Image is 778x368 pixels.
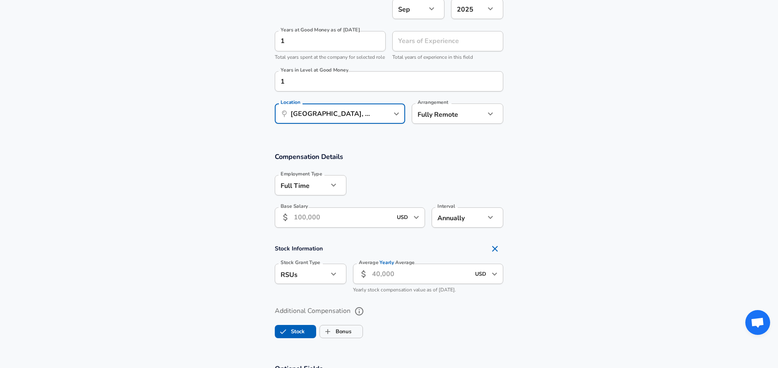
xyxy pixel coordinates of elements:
label: Base Salary [281,204,308,209]
span: Stock [275,324,291,339]
button: BonusBonus [319,325,363,338]
input: 100,000 [294,207,392,228]
div: RSUs [275,264,328,284]
span: Total years of experience in this field [392,54,473,60]
span: Yearly stock compensation value as of [DATE]. [353,286,456,293]
label: Stock Grant Type [281,260,320,265]
label: Average Average [359,260,415,265]
input: 1 [275,71,485,91]
button: Open [411,212,422,223]
button: Open [489,268,500,280]
button: Remove Section [487,241,503,257]
label: Bonus [320,324,351,339]
input: USD [473,267,489,280]
input: 40,000 [372,264,470,284]
span: Total years spent at the company for selected role [275,54,385,60]
input: 7 [392,31,485,51]
span: Yearly [380,259,394,266]
label: Arrangement [418,100,448,105]
label: Stock [275,324,305,339]
h4: Stock Information [275,241,503,257]
div: Open chat [745,310,770,335]
span: Bonus [320,324,336,339]
button: help [352,304,366,318]
label: Additional Compensation [275,304,503,318]
input: 0 [275,31,367,51]
div: Full Time [275,175,328,195]
input: USD [394,211,411,224]
label: Years in Level at Good Money [281,67,348,72]
button: StockStock [275,325,316,338]
label: Location [281,100,300,105]
label: Interval [437,204,455,209]
div: Fully Remote [412,103,473,124]
div: Annually [432,207,485,228]
h3: Compensation Details [275,152,503,161]
button: Open [391,108,402,120]
label: Employment Type [281,171,322,176]
label: Years at Good Money as of [DATE] [281,27,360,32]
